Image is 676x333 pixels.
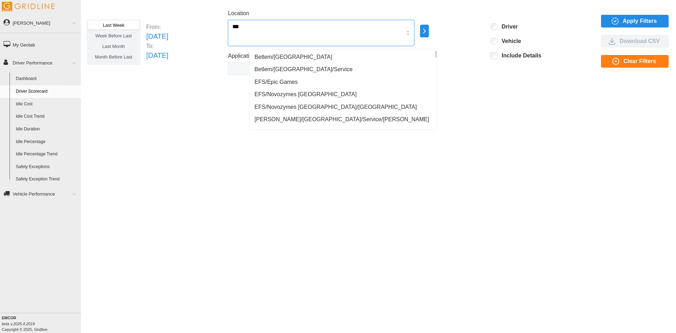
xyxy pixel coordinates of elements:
[13,161,81,173] a: Safety Exceptions
[497,52,542,59] label: Include Details
[2,316,16,320] b: EMCOR
[13,173,81,186] a: Safety Exception Trend
[13,123,81,136] a: Idle Duration
[601,35,669,48] button: Download CSV
[2,2,55,11] img: Gridline
[13,110,81,123] a: Idle Cost Trend
[13,136,81,148] a: Idle Percentage
[102,44,125,49] span: Last Month
[95,33,132,38] span: Week Before Last
[255,90,357,99] span: EFS/Novozymes [GEOGRAPHIC_DATA]
[601,15,669,27] button: Apply Filters
[255,78,298,86] span: EFS/Epic Games
[601,55,669,68] button: Clear Filters
[623,15,657,27] span: Apply Filters
[228,52,255,61] label: Application
[497,23,518,30] label: Driver
[255,65,353,74] span: Betlem/[GEOGRAPHIC_DATA]/Service
[620,35,660,47] span: Download CSV
[13,85,81,98] a: Driver Scorecard
[228,9,249,18] label: Location
[146,42,168,50] p: To:
[13,148,81,161] a: Idle Percentage Trend
[13,98,81,111] a: Idle Cost
[103,23,124,28] span: Last Week
[13,73,81,85] a: Dashboard
[146,50,168,61] p: [DATE]
[2,315,81,332] div: Copyright © 2025, Gridline
[255,128,267,136] span: MES
[146,23,168,31] p: From:
[497,38,521,45] label: Vehicle
[255,53,332,61] span: Betlem/[GEOGRAPHIC_DATA]
[255,115,429,124] span: [PERSON_NAME]/[GEOGRAPHIC_DATA]/Service/[PERSON_NAME]
[146,31,168,42] p: [DATE]
[255,103,417,111] span: EFS/Novozymes [GEOGRAPHIC_DATA]/[GEOGRAPHIC_DATA]
[2,322,35,326] i: beta v.2025.4.2019
[624,55,656,67] span: Clear Filters
[95,54,132,60] span: Month Before Last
